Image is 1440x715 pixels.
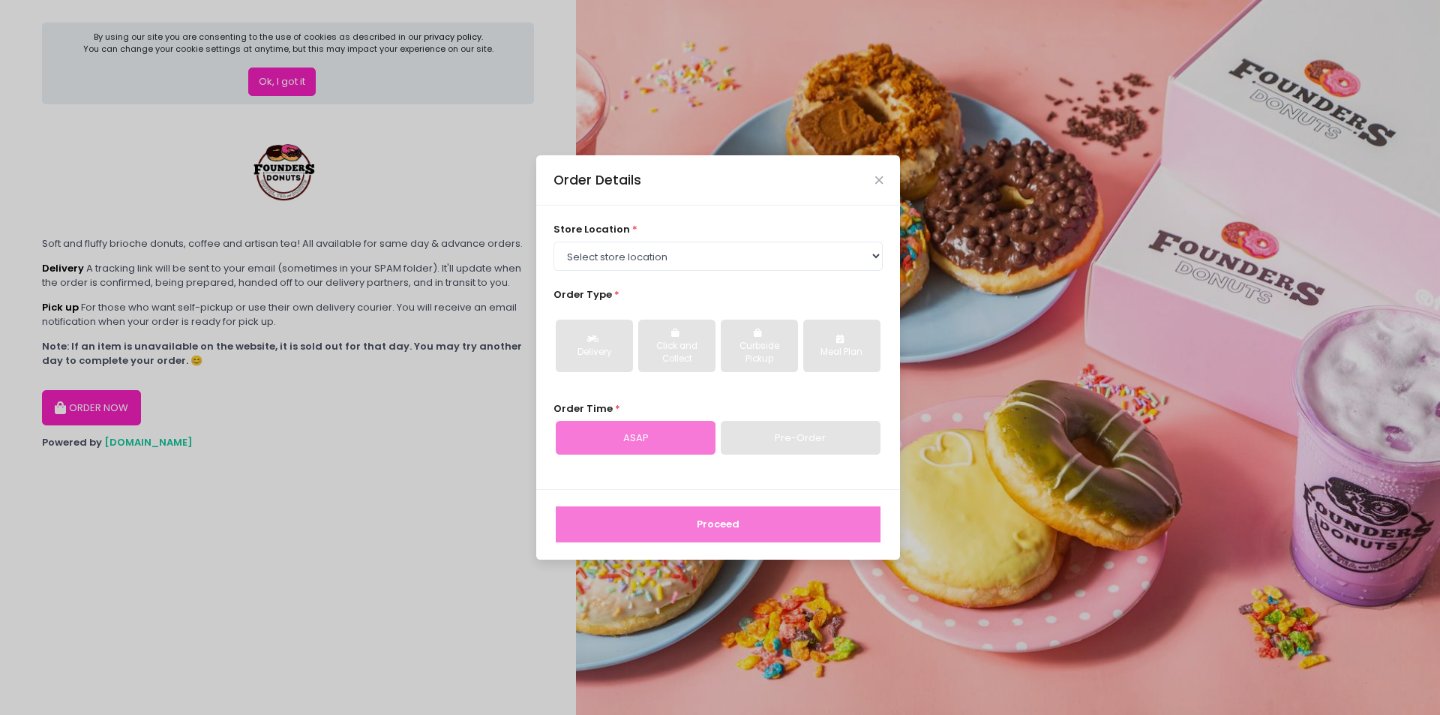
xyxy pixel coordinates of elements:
div: Order Details [553,170,641,190]
div: Curbside Pickup [731,340,787,366]
button: Click and Collect [638,320,715,372]
button: Meal Plan [803,320,880,372]
button: Delivery [556,320,633,372]
div: Click and Collect [649,340,705,366]
span: Order Type [553,287,612,302]
div: Meal Plan [814,346,870,359]
span: store location [553,222,630,236]
span: Order Time [553,401,613,416]
button: Close [875,176,883,184]
div: Delivery [566,346,622,359]
button: Curbside Pickup [721,320,798,372]
button: Proceed [556,506,880,542]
